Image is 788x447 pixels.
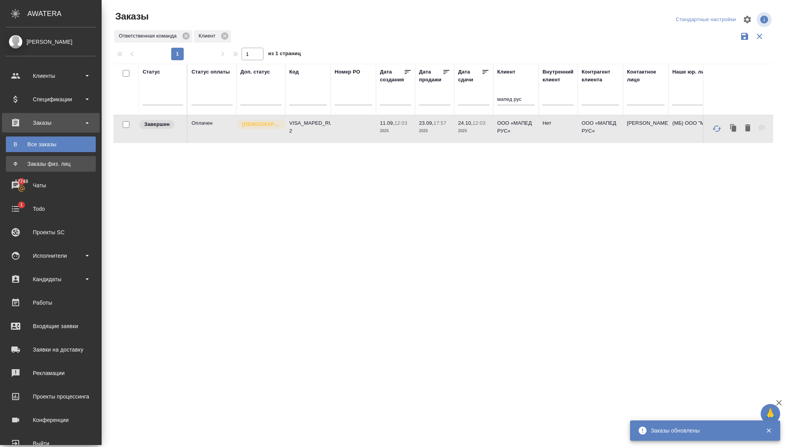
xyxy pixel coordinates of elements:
[674,14,738,26] div: split button
[458,127,489,135] p: 2025
[757,12,773,27] span: Посмотреть информацию
[497,68,515,76] div: Клиент
[433,120,446,126] p: 17:57
[139,119,183,130] div: Выставляет КМ при направлении счета или после выполнения всех работ/сдачи заказа клиенту. Окончат...
[6,117,96,129] div: Заказы
[6,297,96,309] div: Работы
[6,93,96,105] div: Спецификации
[194,30,231,43] div: Клиент
[6,180,96,191] div: Чаты
[114,30,192,43] div: Ответственная команда
[10,140,92,148] div: Все заказы
[761,404,780,424] button: 🙏
[726,120,741,136] button: Клонировать
[707,119,726,138] button: Обновить
[623,115,668,143] td: [PERSON_NAME]
[458,68,482,84] div: Дата сдачи
[543,68,574,84] div: Внутренний клиент
[738,10,757,29] span: Настроить таблицу
[2,223,100,242] a: Проекты SC
[473,120,485,126] p: 12:03
[2,199,100,219] a: 1Todo
[764,406,777,422] span: 🙏
[380,120,394,126] p: 11.09,
[497,119,535,135] p: ООО «МАПЕД РУС»
[2,340,100,359] a: Заявки на доставку
[668,115,762,143] td: (МБ) ООО "Монблан"
[651,427,754,434] div: Заказы обновлены
[119,32,179,40] p: Ответственная команда
[2,293,100,312] a: Работы
[2,316,100,336] a: Входящие заявки
[2,387,100,406] a: Проекты процессинга
[741,120,754,136] button: Удалить
[6,367,96,379] div: Рекламации
[236,119,281,130] div: Выставляется автоматически для первых 3 заказов нового контактного лица. Особое внимание
[752,29,767,44] button: Сбросить фильтры
[2,410,100,430] a: Конференции
[27,6,102,22] div: AWATERA
[10,160,92,168] div: Заказы физ. лиц
[419,68,442,84] div: Дата продажи
[6,38,96,46] div: [PERSON_NAME]
[6,344,96,355] div: Заявки на доставку
[6,414,96,426] div: Конференции
[737,29,752,44] button: Сохранить фильтры
[419,127,450,135] p: 2025
[2,363,100,383] a: Рекламации
[188,115,236,143] td: Оплачен
[380,127,411,135] p: 2025
[143,68,160,76] div: Статус
[15,201,27,209] span: 1
[6,320,96,332] div: Входящие заявки
[543,119,574,127] p: Нет
[6,156,96,172] a: ФЗаказы физ. лиц
[6,250,96,262] div: Исполнители
[192,68,230,76] div: Статус оплаты
[458,120,473,126] p: 24.10,
[199,32,218,40] p: Клиент
[6,70,96,82] div: Клиенты
[6,391,96,402] div: Проекты процессинга
[6,226,96,238] div: Проекты SC
[335,68,360,76] div: Номер PO
[113,10,149,23] span: Заказы
[10,178,33,185] span: 17748
[144,120,170,128] p: Завершен
[380,68,404,84] div: Дата создания
[6,273,96,285] div: Кандидаты
[242,120,281,128] p: [DEMOGRAPHIC_DATA]
[289,119,327,135] p: VISA_MAPED_RUS-2
[6,203,96,215] div: Todo
[2,176,100,195] a: 17748Чаты
[582,119,619,135] p: ООО «МАПЕД РУС»
[6,136,96,152] a: ВВсе заказы
[761,427,777,434] button: Закрыть
[582,68,619,84] div: Контрагент клиента
[672,68,711,76] div: Наше юр. лицо
[419,120,433,126] p: 23.09,
[240,68,270,76] div: Доп. статус
[289,68,299,76] div: Код
[627,68,664,84] div: Контактное лицо
[394,120,407,126] p: 12:03
[268,49,301,60] span: из 1 страниц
